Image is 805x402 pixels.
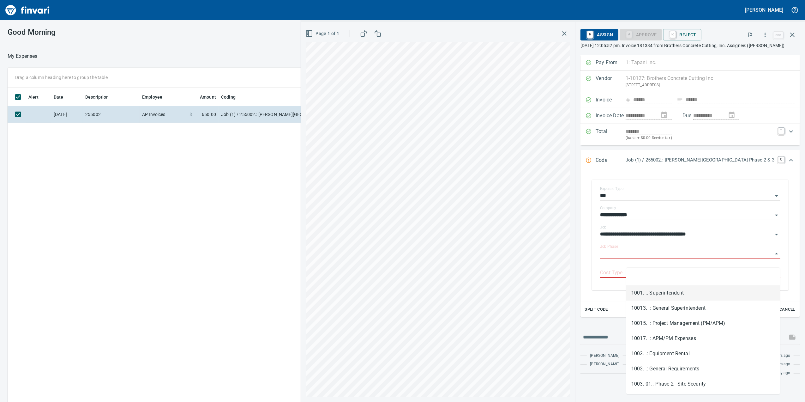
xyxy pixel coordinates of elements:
[587,31,593,38] a: R
[4,3,51,18] img: Finvari
[600,187,623,191] label: Expense Type
[585,306,608,313] span: Split Code
[580,171,800,317] div: Expand
[590,361,619,368] span: [PERSON_NAME]
[8,52,38,60] nav: breadcrumb
[596,128,626,141] p: Total
[83,106,140,123] td: 255002
[28,93,47,101] span: Alert
[777,305,797,314] button: Cancel
[192,93,216,101] span: Amount
[189,111,192,118] span: $
[600,245,618,248] label: Job Phase
[221,93,244,101] span: Coding
[778,128,784,134] a: T
[626,376,780,392] li: 1003. 01.: Phase 2 - Site Security
[626,285,780,301] li: 1001. .: Superintendent
[626,135,774,141] p: (basis + $0.00 Service tax)
[586,29,613,40] span: Assign
[600,225,607,229] label: Job
[202,111,216,118] span: 650.00
[304,28,342,40] button: Page 1 of 1
[620,32,662,37] div: Job Phase required
[221,93,236,101] span: Coding
[772,27,800,42] span: Close invoice
[580,29,618,40] button: RAssign
[580,42,800,49] p: [DATE] 12:05:52 pm. Invoice 181334 from Brothers Concrete Cutting, Inc. Assignee: ([PERSON_NAME])
[85,93,117,101] span: Description
[85,93,109,101] span: Description
[772,211,781,220] button: Open
[778,156,784,163] a: C
[142,93,162,101] span: Employee
[626,331,780,346] li: 10017. .: APM/PM Expenses
[580,124,800,145] div: Expand
[773,370,790,376] span: a day ago
[779,306,796,313] span: Cancel
[596,156,626,165] p: Code
[15,74,108,81] p: Drag a column heading here to group the table
[142,93,171,101] span: Employee
[140,106,187,123] td: AP Invoices
[600,206,616,210] label: Company
[28,93,39,101] span: Alert
[8,28,208,37] h3: Good Morning
[626,361,780,376] li: 1003. .: General Requirements
[54,93,63,101] span: Date
[663,29,701,40] button: RReject
[51,106,83,123] td: [DATE]
[745,7,783,13] h5: [PERSON_NAME]
[8,52,38,60] p: My Expenses
[626,346,780,361] li: 1002. .: Equipment Rental
[583,305,610,314] button: Split Code
[580,150,800,171] div: Expand
[626,156,774,164] p: Job (1) / 255002.: [PERSON_NAME][GEOGRAPHIC_DATA] Phase 2 & 3
[307,30,339,38] span: Page 1 of 1
[744,5,785,15] button: [PERSON_NAME]
[590,353,619,359] span: [PERSON_NAME]
[626,316,780,331] li: 10015. .: Project Management (PM/APM)
[200,93,216,101] span: Amount
[54,93,72,101] span: Date
[772,249,781,258] button: Close
[772,230,781,239] button: Open
[785,330,800,345] span: This records your message into the invoice and notifies anyone mentioned
[668,29,696,40] span: Reject
[743,28,757,42] button: Flag
[774,32,783,39] a: esc
[219,106,376,123] td: Job (1) / 255002.: [PERSON_NAME][GEOGRAPHIC_DATA] Phase 2 & 3
[670,31,676,38] a: R
[772,192,781,200] button: Open
[626,301,780,316] li: 10013. .: General Superintendent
